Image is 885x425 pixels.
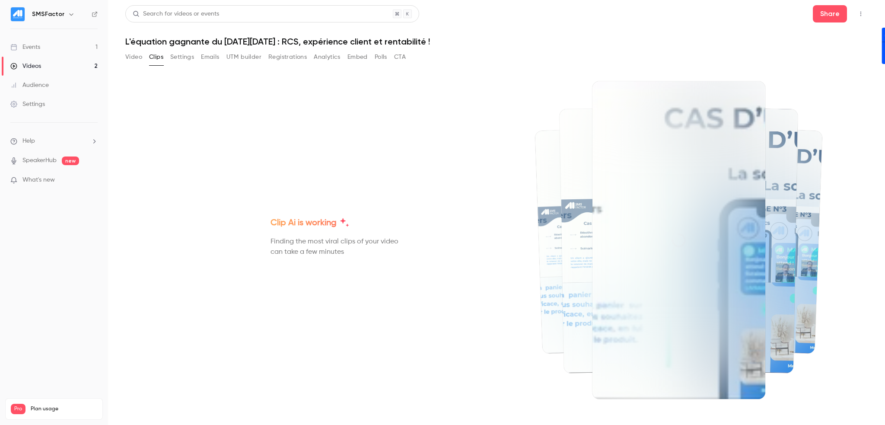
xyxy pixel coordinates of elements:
[268,50,307,64] button: Registrations
[10,100,45,109] div: Settings
[10,62,41,70] div: Videos
[22,137,35,146] span: Help
[226,50,261,64] button: UTM builder
[854,7,868,21] button: Top Bar Actions
[11,7,25,21] img: SMSFactor
[133,10,219,19] div: Search for videos or events
[271,236,400,257] p: Finding the most viral clips of your video can take a few minutes
[22,156,57,165] a: SpeakerHub
[10,81,49,89] div: Audience
[149,50,163,64] button: Clips
[32,10,64,19] h6: SMSFactor
[87,176,98,184] iframe: Noticeable Trigger
[11,404,25,414] span: Pro
[125,50,142,64] button: Video
[347,50,368,64] button: Embed
[375,50,387,64] button: Polls
[813,5,847,22] button: Share
[314,50,341,64] button: Analytics
[10,137,98,146] li: help-dropdown-opener
[22,176,55,185] span: What's new
[10,43,40,51] div: Events
[62,157,79,165] span: new
[271,217,337,230] span: Clip Ai is working
[201,50,219,64] button: Emails
[394,50,406,64] button: CTA
[125,36,868,47] h1: L'équation gagnante du [DATE][DATE] : RCS, expérience client et rentabilité !
[170,50,194,64] button: Settings
[31,406,97,412] span: Plan usage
